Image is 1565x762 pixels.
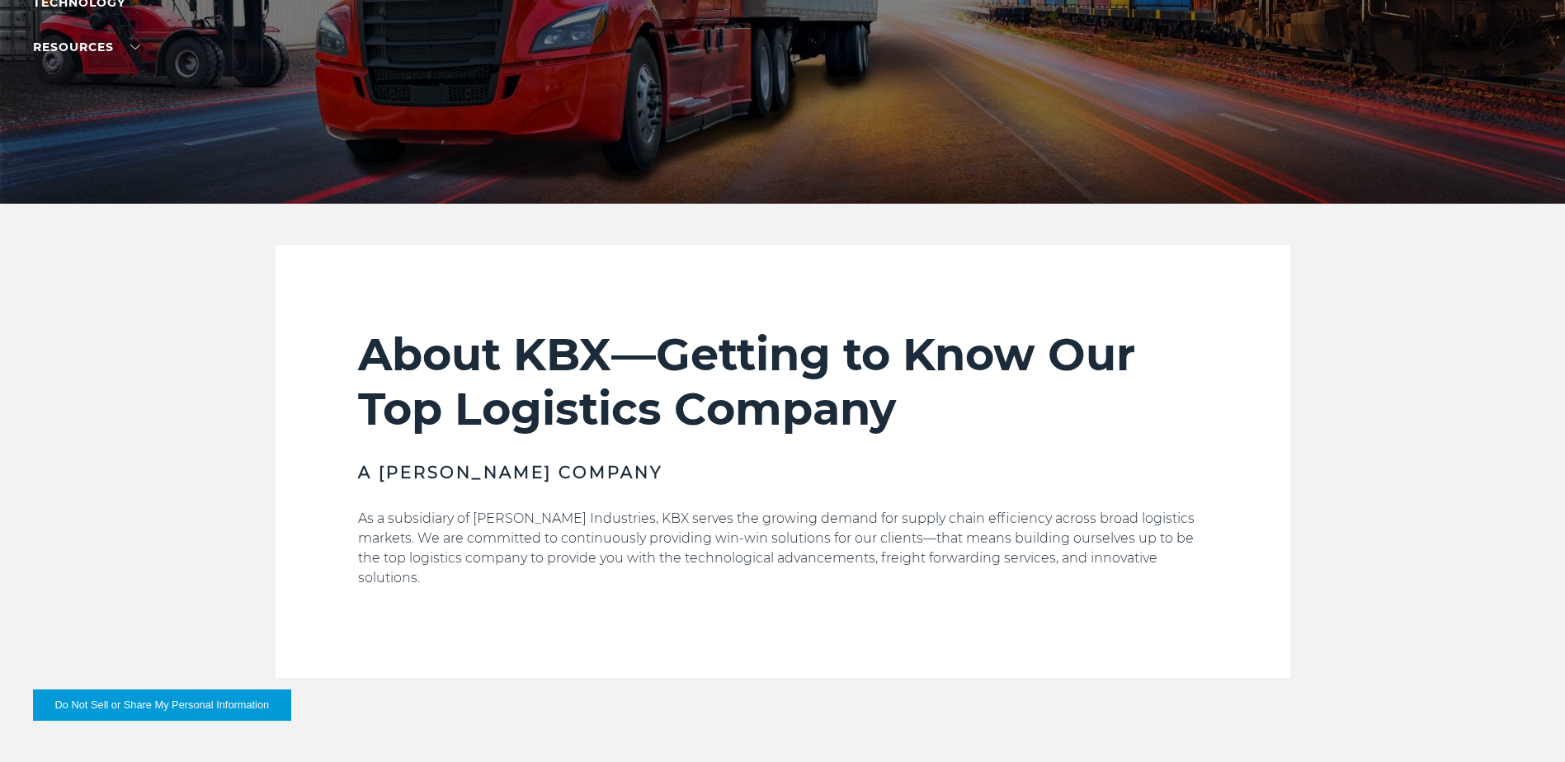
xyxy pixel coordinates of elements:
h2: About KBX—Getting to Know Our Top Logistics Company [358,327,1208,436]
a: RESOURCES [33,40,140,54]
h3: A [PERSON_NAME] Company [358,461,1208,484]
p: As a subsidiary of [PERSON_NAME] Industries, KBX serves the growing demand for supply chain effic... [358,509,1208,588]
button: Do Not Sell or Share My Personal Information [33,689,291,721]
